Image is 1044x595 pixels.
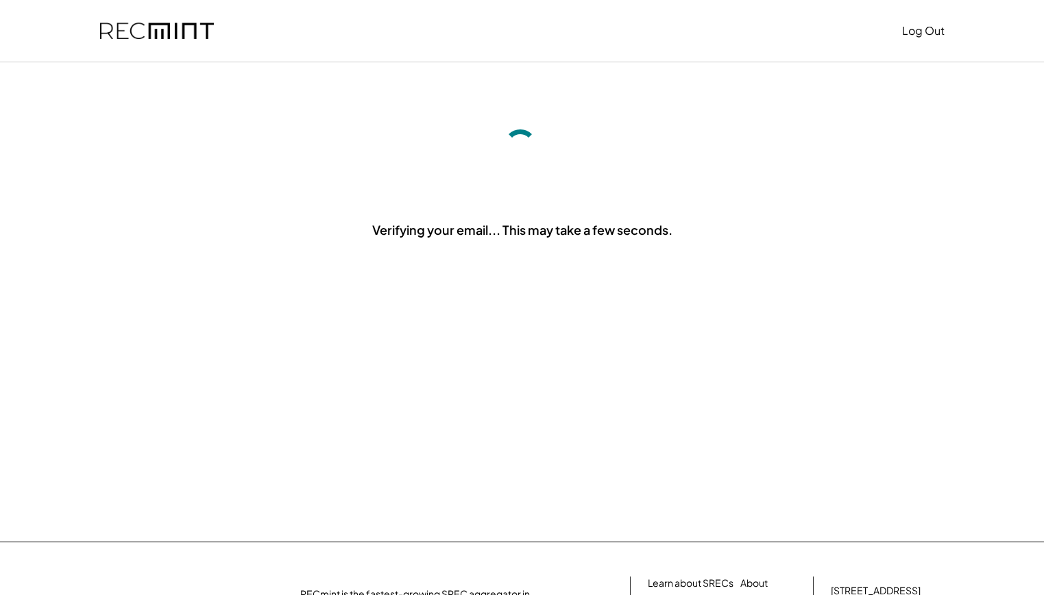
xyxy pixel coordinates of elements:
[648,577,733,590] a: Learn about SRECs
[100,23,214,40] img: recmint-logotype%403x.png
[740,577,768,590] a: About
[902,17,945,45] button: Log Out
[372,221,672,238] div: Verifying your email... This may take a few seconds.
